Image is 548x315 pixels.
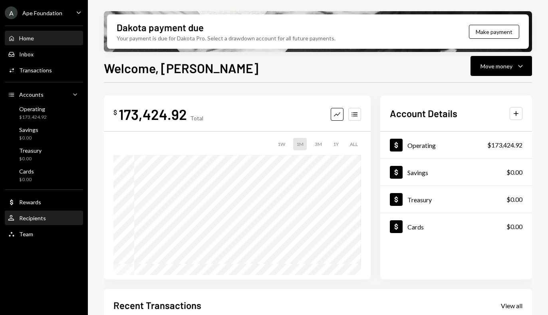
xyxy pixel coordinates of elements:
[506,222,522,231] div: $0.00
[5,47,83,61] a: Inbox
[506,195,522,204] div: $0.00
[293,138,307,150] div: 1M
[506,167,522,177] div: $0.00
[407,169,428,176] div: Savings
[469,25,519,39] button: Make payment
[347,138,361,150] div: ALL
[407,223,424,231] div: Cards
[19,91,44,98] div: Accounts
[5,87,83,102] a: Accounts
[190,115,203,122] div: Total
[380,213,532,240] a: Cards$0.00
[5,31,83,45] a: Home
[19,114,47,121] div: $173,424.92
[22,10,62,16] div: Ape Foundation
[330,138,342,150] div: 1Y
[19,176,34,183] div: $0.00
[5,124,83,143] a: Savings$0.00
[274,138,288,150] div: 1W
[104,60,258,76] h1: Welcome, [PERSON_NAME]
[19,231,33,237] div: Team
[5,63,83,77] a: Transactions
[5,165,83,185] a: Cards$0.00
[487,140,522,150] div: $173,424.92
[380,159,532,185] a: Savings$0.00
[19,135,38,142] div: $0.00
[5,6,18,19] div: A
[113,108,117,116] div: $
[19,67,52,74] div: Transactions
[480,62,512,70] div: Move money
[119,105,187,123] div: 173,424.92
[19,168,34,175] div: Cards
[117,21,204,34] div: Dakota payment due
[5,211,83,225] a: Recipients
[471,56,532,76] button: Move money
[117,34,336,42] div: Your payment is due for Dakota Pro. Select a drawdown account for all future payments.
[312,138,325,150] div: 3M
[113,299,201,312] h2: Recent Transactions
[380,132,532,158] a: Operating$173,424.92
[5,145,83,164] a: Treasury$0.00
[407,196,432,203] div: Treasury
[19,215,46,221] div: Recipients
[5,195,83,209] a: Rewards
[501,301,522,310] a: View all
[19,199,41,205] div: Rewards
[19,106,47,112] div: Operating
[407,142,436,149] div: Operating
[19,156,42,162] div: $0.00
[19,126,38,133] div: Savings
[390,107,457,120] h2: Account Details
[501,302,522,310] div: View all
[5,103,83,122] a: Operating$173,424.92
[19,51,34,58] div: Inbox
[5,227,83,241] a: Team
[380,186,532,213] a: Treasury$0.00
[19,35,34,42] div: Home
[19,147,42,154] div: Treasury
